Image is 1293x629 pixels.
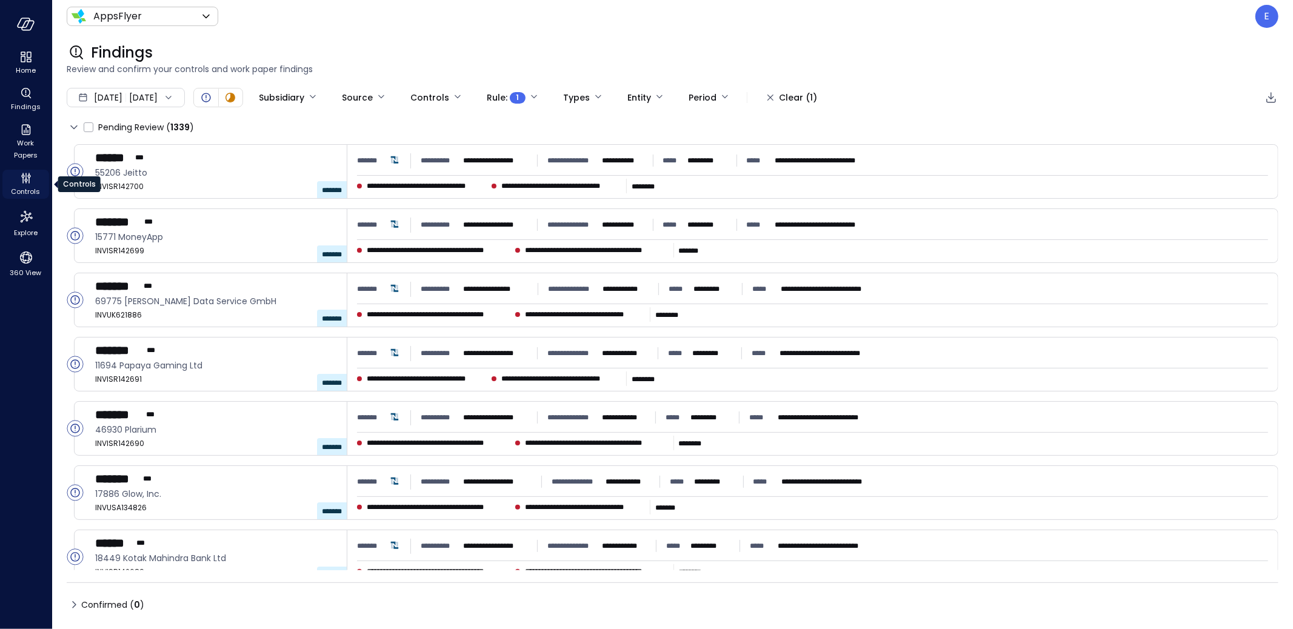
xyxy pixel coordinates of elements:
[627,87,651,108] div: Entity
[94,91,122,104] span: [DATE]
[67,227,84,244] div: Open
[2,170,49,199] div: Controls
[342,87,373,108] div: Source
[95,309,337,321] span: INVUK621886
[95,230,337,244] span: 15771 MoneyApp
[134,599,140,611] span: 0
[1264,90,1278,105] div: Export to CSV
[95,566,337,578] span: INVISR142689
[67,356,84,373] div: Open
[166,121,194,134] div: ( )
[95,181,337,193] span: INVISR142700
[2,247,49,280] div: 360 View
[95,359,337,372] span: 11694 Papaya Gaming Ltd
[95,438,337,450] span: INVISR142690
[410,87,449,108] div: Controls
[170,121,190,133] span: 1339
[1265,9,1270,24] p: E
[2,121,49,162] div: Work Papers
[563,87,590,108] div: Types
[67,62,1278,76] span: Review and confirm your controls and work paper findings
[259,87,304,108] div: Subsidiary
[2,206,49,240] div: Explore
[689,87,717,108] div: Period
[91,43,153,62] span: Findings
[95,502,337,514] span: INVUSA134826
[2,48,49,78] div: Home
[95,245,337,257] span: INVISR142699
[95,373,337,385] span: INVISR142691
[67,291,84,308] div: Open
[98,118,194,137] span: Pending Review
[516,92,520,104] span: 1
[58,176,101,192] div: Controls
[2,85,49,114] div: Findings
[81,595,144,614] span: Confirmed
[93,9,142,24] p: AppsFlyer
[130,598,144,611] div: ( )
[14,227,38,239] span: Explore
[95,295,337,308] span: 69775 Buhl Data Service GmbH
[95,166,337,179] span: 55206 Jeitto
[16,64,36,76] span: Home
[223,90,238,105] div: In Progress
[199,90,213,105] div: Open
[67,420,84,437] div: Open
[67,548,84,565] div: Open
[67,484,84,501] div: Open
[95,487,337,501] span: 17886 Glow, Inc.
[95,423,337,436] span: 46930 Plarium
[779,90,817,105] div: Clear (1)
[67,163,84,180] div: Open
[1255,5,1278,28] div: Eleanor Yehudai
[72,9,86,24] img: Icon
[12,185,41,198] span: Controls
[11,101,41,113] span: Findings
[487,87,526,108] div: Rule :
[7,137,44,161] span: Work Papers
[95,551,337,565] span: 18449 Kotak Mahindra Bank Ltd
[757,87,827,108] button: Clear (1)
[10,267,42,279] span: 360 View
